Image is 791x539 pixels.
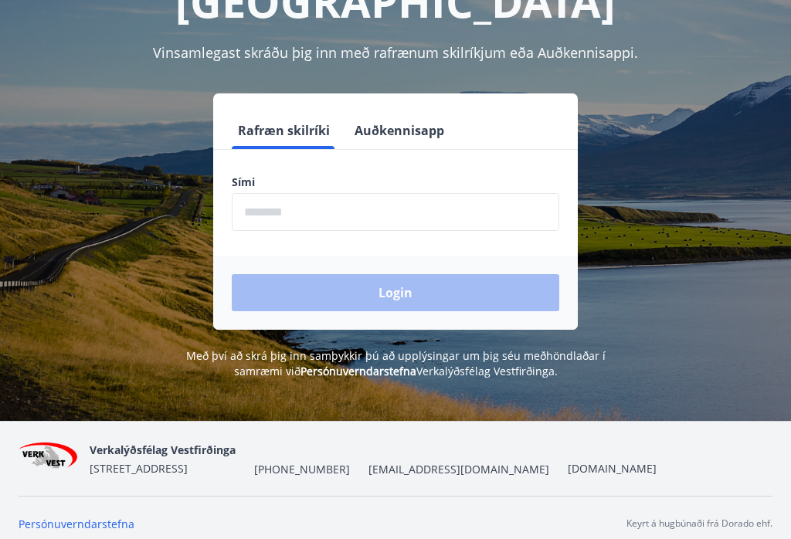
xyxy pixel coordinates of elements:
a: Persónuverndarstefna [300,364,416,379]
span: [PHONE_NUMBER] [254,463,350,478]
p: Keyrt á hugbúnaði frá Dorado ehf. [626,517,772,531]
button: Rafræn skilríki [232,113,336,150]
button: Auðkennisapp [348,113,450,150]
span: Með því að skrá þig inn samþykkir þú að upplýsingar um þig séu meðhöndlaðar í samræmi við Verkalý... [186,349,606,379]
span: Verkalýðsfélag Vestfirðinga [90,443,236,458]
img: jihgzMk4dcgjRAW2aMgpbAqQEG7LZi0j9dOLAUvz.png [19,443,77,476]
a: Persónuverndarstefna [19,517,134,532]
span: Vinsamlegast skráðu þig inn með rafrænum skilríkjum eða Auðkennisappi. [153,44,638,63]
label: Sími [232,175,559,191]
span: [EMAIL_ADDRESS][DOMAIN_NAME] [368,463,549,478]
span: [STREET_ADDRESS] [90,462,188,476]
a: [DOMAIN_NAME] [568,462,657,476]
